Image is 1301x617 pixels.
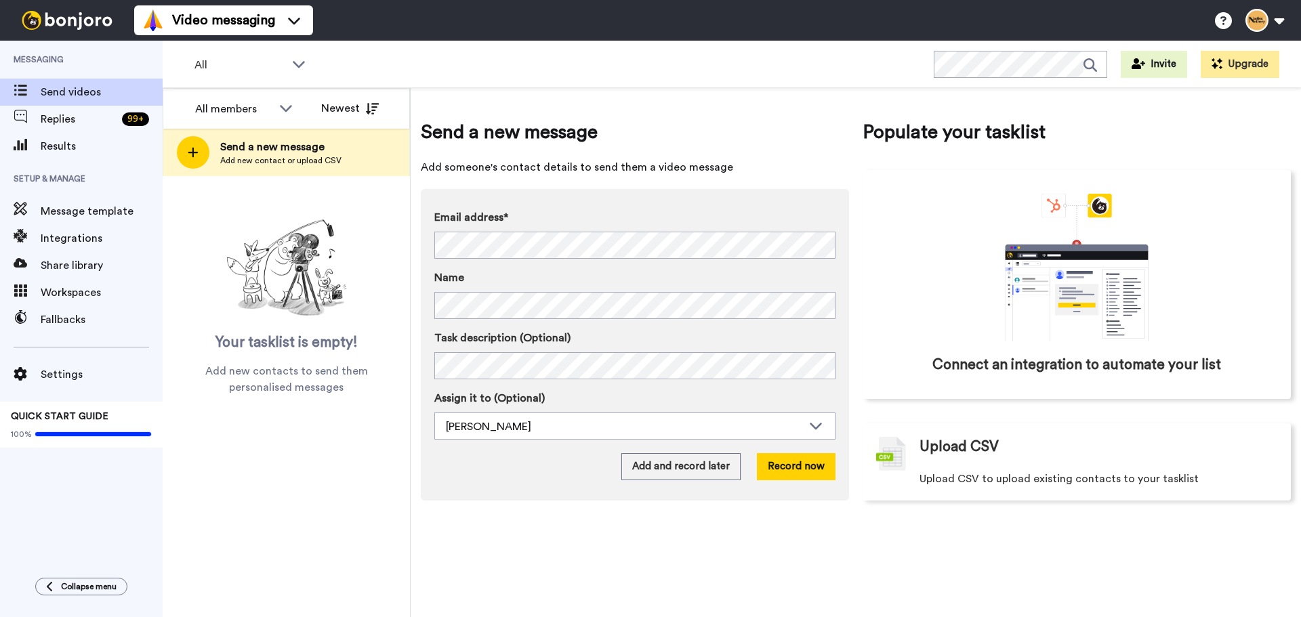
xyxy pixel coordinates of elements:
label: Assign it to (Optional) [434,390,835,406]
div: All members [195,101,272,117]
span: Upload CSV [920,437,999,457]
button: Upgrade [1201,51,1279,78]
span: Upload CSV to upload existing contacts to your tasklist [920,471,1199,487]
span: Results [41,138,163,154]
span: Replies [41,111,117,127]
span: Share library [41,257,163,274]
span: Send a new message [421,119,849,146]
span: Video messaging [172,11,275,30]
button: Invite [1121,51,1187,78]
button: Newest [311,95,389,122]
img: bj-logo-header-white.svg [16,11,118,30]
label: Email address* [434,209,835,226]
span: Add new contacts to send them personalised messages [183,363,390,396]
span: Integrations [41,230,163,247]
label: Task description (Optional) [434,330,835,346]
div: animation [975,194,1178,341]
span: All [194,57,285,73]
button: Collapse menu [35,578,127,595]
span: Settings [41,366,163,383]
img: csv-grey.png [876,437,906,471]
span: Send a new message [220,139,342,155]
span: 100% [11,429,32,440]
span: Add new contact or upload CSV [220,155,342,166]
img: ready-set-action.png [219,214,354,322]
span: Add someone's contact details to send them a video message [421,159,849,175]
div: [PERSON_NAME] [446,419,802,435]
span: Message template [41,203,163,219]
span: Collapse menu [61,581,117,592]
span: Send videos [41,84,163,100]
span: Populate your tasklist [863,119,1291,146]
button: Add and record later [621,453,741,480]
span: Workspaces [41,284,163,301]
span: Fallbacks [41,312,163,328]
span: QUICK START GUIDE [11,412,108,421]
span: Connect an integration to automate your list [932,355,1221,375]
img: vm-color.svg [142,9,164,31]
span: Name [434,270,464,286]
span: Your tasklist is empty! [215,333,358,353]
div: 99 + [122,112,149,126]
button: Record now [757,453,835,480]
